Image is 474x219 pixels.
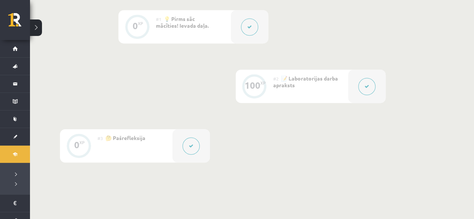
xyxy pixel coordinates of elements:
span: 🤔 Pašrefleksija [105,134,145,141]
span: #1 [156,16,161,22]
span: #2 [273,76,279,82]
span: 📝 Laboratorijas darba apraksts [273,75,338,88]
span: #3 [97,135,103,141]
div: 0 [133,22,138,29]
div: XP [138,21,143,25]
div: XP [79,140,85,145]
a: Rīgas 1. Tālmācības vidusskola [8,13,30,32]
div: 0 [74,142,79,148]
span: 💡 Pirms sāc mācīties! Ievada daļa. [156,15,209,29]
div: 100 [245,82,260,89]
div: XP [260,81,266,85]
